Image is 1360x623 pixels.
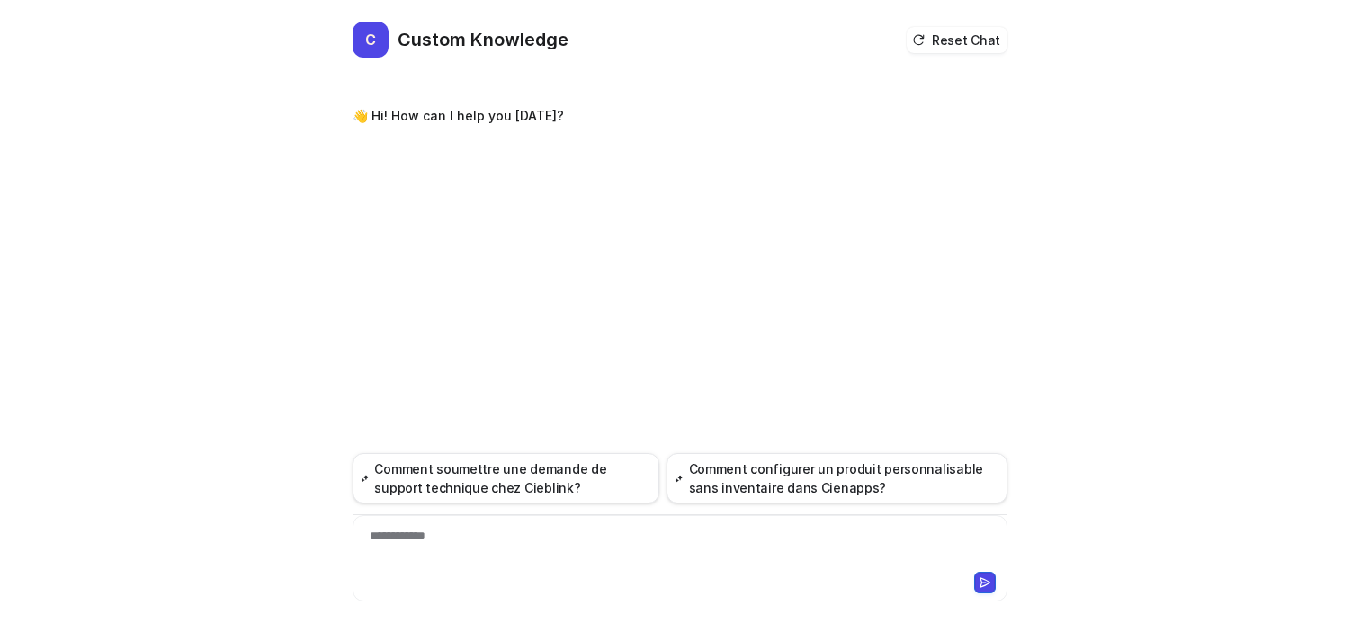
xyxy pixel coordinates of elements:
p: 👋 Hi! How can I help you [DATE]? [353,105,564,127]
button: Comment soumettre une demande de support technique chez Cieblink? [353,453,659,503]
button: Reset Chat [907,27,1007,53]
button: Comment configurer un produit personnalisable sans inventaire dans Cienapps? [667,453,1007,503]
span: C [353,22,389,58]
h2: Custom Knowledge [398,27,568,52]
